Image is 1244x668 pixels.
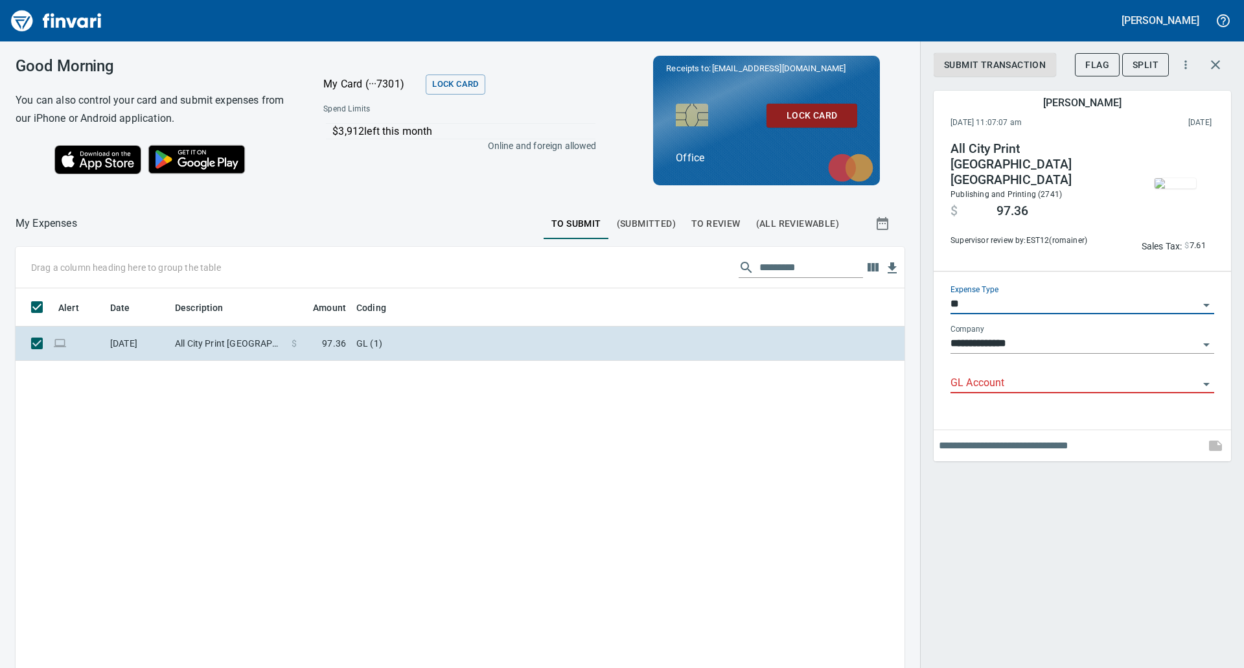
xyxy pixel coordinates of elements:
[950,190,1062,199] span: Publishing and Printing (2741)
[110,300,147,316] span: Date
[863,258,882,277] button: Choose columns to display
[292,337,297,350] span: $
[766,104,857,128] button: Lock Card
[322,337,346,350] span: 97.36
[1184,238,1189,253] span: $
[950,203,958,219] span: $
[1122,14,1199,27] h5: [PERSON_NAME]
[16,57,291,75] h3: Good Morning
[356,300,403,316] span: Coding
[1142,240,1182,253] p: Sales Tax:
[1197,375,1215,393] button: Open
[105,327,170,361] td: [DATE]
[777,108,847,124] span: Lock Card
[16,216,77,231] nav: breadcrumb
[1200,430,1231,461] span: This records your note into the expense
[323,103,482,116] span: Spend Limits
[950,286,998,294] label: Expense Type
[170,327,286,361] td: All City Print [GEOGRAPHIC_DATA] [GEOGRAPHIC_DATA]
[950,117,1105,130] span: [DATE] 11:07:07 am
[58,300,79,316] span: Alert
[1118,10,1203,30] button: [PERSON_NAME]
[1122,53,1169,77] button: Split
[691,216,741,232] span: To Review
[8,5,105,36] img: Finvari
[110,300,130,316] span: Date
[426,75,485,95] button: Lock Card
[296,300,346,316] span: Amount
[1155,178,1196,189] img: receipts%2Ftapani%2F2025-08-13%2FfwPF4OgXw0XVJRvOwhnyyi25FmH3__xjq9oOiHOQumaeQBiBSO_1.jpg
[944,57,1046,73] span: Submit Transaction
[551,216,601,232] span: To Submit
[1197,336,1215,354] button: Open
[1138,236,1209,256] button: Sales Tax:$7.61
[31,261,221,274] p: Drag a column heading here to group the table
[666,62,867,75] p: Receipts to:
[950,235,1127,248] span: Supervisor review by: EST12 (romainer)
[323,76,420,92] p: My Card (···7301)
[1105,117,1212,130] span: This charge was settled by the merchant and appears on the 2025/08/16 statement.
[950,141,1127,188] h4: All City Print [GEOGRAPHIC_DATA] [GEOGRAPHIC_DATA]
[175,300,224,316] span: Description
[1184,238,1206,253] span: AI confidence: 100.0%
[1133,57,1158,73] span: Split
[1075,53,1120,77] button: Flag
[356,300,386,316] span: Coding
[711,62,847,75] span: [EMAIL_ADDRESS][DOMAIN_NAME]
[175,300,240,316] span: Description
[313,300,346,316] span: Amount
[617,216,676,232] span: (Submitted)
[934,53,1056,77] button: Submit Transaction
[1200,49,1231,80] button: Close transaction
[432,77,478,92] span: Lock Card
[1197,296,1215,314] button: Open
[756,216,839,232] span: (All Reviewable)
[1085,57,1109,73] span: Flag
[351,327,675,361] td: GL (1)
[996,203,1028,219] span: 97.36
[16,216,77,231] p: My Expenses
[141,138,253,181] img: Get it on Google Play
[53,339,67,347] span: Online transaction
[1190,238,1206,253] span: 7.61
[676,150,857,166] p: Office
[332,124,595,139] p: $3,912 left this month
[58,300,96,316] span: Alert
[863,208,904,239] button: Show transactions within a particular date range
[882,259,902,278] button: Download Table
[313,139,596,152] p: Online and foreign allowed
[950,326,984,334] label: Company
[822,147,880,189] img: mastercard.svg
[1043,96,1121,109] h5: [PERSON_NAME]
[16,91,291,128] h6: You can also control your card and submit expenses from our iPhone or Android application.
[1171,51,1200,79] button: More
[54,145,141,174] img: Download on the App Store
